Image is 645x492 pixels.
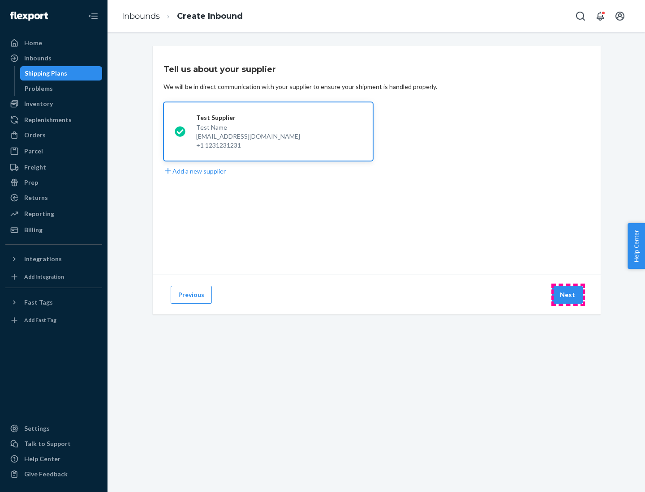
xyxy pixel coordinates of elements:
div: Reporting [24,209,54,218]
a: Add Fast Tag [5,313,102,327]
a: Inbounds [5,51,102,65]
div: Parcel [24,147,43,156]
div: Returns [24,193,48,202]
ol: breadcrumbs [115,3,250,30]
a: Inbounds [122,11,160,21]
div: Inventory [24,99,53,108]
button: Next [552,286,583,304]
button: Previous [171,286,212,304]
button: Close Navigation [84,7,102,25]
a: Home [5,36,102,50]
a: Problems [20,81,103,96]
a: Shipping Plans [20,66,103,81]
button: Add a new supplier [163,166,226,176]
div: Freight [24,163,46,172]
div: Integrations [24,254,62,263]
a: Orders [5,128,102,142]
a: Billing [5,223,102,237]
div: Orders [24,131,46,140]
div: Help Center [24,454,60,463]
a: Freight [5,160,102,174]
a: Add Integration [5,270,102,284]
a: Prep [5,175,102,190]
a: Inventory [5,97,102,111]
div: Give Feedback [24,470,68,479]
div: We will be in direct communication with your supplier to ensure your shipment is handled properly. [163,82,437,91]
div: Shipping Plans [25,69,67,78]
div: Prep [24,178,38,187]
div: Fast Tags [24,298,53,307]
a: Replenishments [5,113,102,127]
div: Billing [24,225,43,234]
button: Help Center [628,223,645,269]
a: Returns [5,191,102,205]
div: Add Fast Tag [24,316,56,324]
button: Open notifications [591,7,609,25]
div: Add Integration [24,273,64,280]
button: Fast Tags [5,295,102,310]
a: Parcel [5,144,102,158]
a: Reporting [5,207,102,221]
img: Flexport logo [10,12,48,21]
div: Talk to Support [24,439,71,448]
a: Create Inbound [177,11,243,21]
button: Integrations [5,252,102,266]
button: Give Feedback [5,467,102,481]
div: Settings [24,424,50,433]
div: Inbounds [24,54,52,63]
div: Replenishments [24,115,72,124]
button: Open Search Box [572,7,589,25]
button: Open account menu [611,7,629,25]
h3: Tell us about your supplier [163,64,276,75]
a: Settings [5,421,102,436]
a: Talk to Support [5,437,102,451]
div: Home [24,38,42,47]
div: Problems [25,84,53,93]
a: Help Center [5,452,102,466]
